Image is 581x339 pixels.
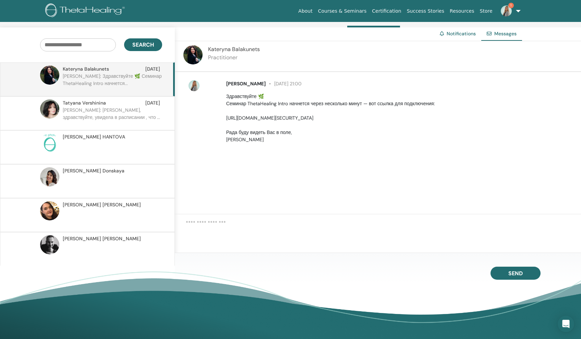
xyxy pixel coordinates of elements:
img: default.jpg [501,5,512,16]
img: default.jpg [40,201,59,220]
span: 1 [508,3,514,8]
a: Store [477,5,495,17]
img: default.jpg [183,45,203,64]
span: Tatyana Vershinina [63,99,106,107]
span: [PERSON_NAME] Donskaya [63,167,124,174]
a: Certification [369,5,404,17]
p: Здравствуйте 🌿 Семинар ThetaHealing Intro начнется через несколько минут — вот ссылка для подключ... [226,93,573,143]
img: default.jpg [40,65,59,85]
button: Send [491,267,541,280]
span: [PERSON_NAME] [226,81,266,87]
a: Resources [447,5,477,17]
span: [PERSON_NAME] [PERSON_NAME] [63,201,141,208]
span: [DATE] [145,65,160,73]
a: Courses & Seminars [315,5,370,17]
p: [PERSON_NAME]: [PERSON_NAME], здравствуйте, увидела в расписании , что ... [63,107,162,127]
img: default.jpg [189,80,199,91]
span: Kateryna Balakunets [208,46,260,53]
span: [PERSON_NAME] HANTOVA [63,133,125,141]
p: [PERSON_NAME]: Здравствуйте 🌿 Семинар ThetaHealing Intro начнется... [63,73,162,93]
span: [DATE] [145,99,160,107]
img: default.jpg [40,167,59,186]
span: [DATE] 21:00 [266,81,302,87]
button: Search [124,38,162,51]
img: logo.png [45,3,127,19]
span: Search [132,41,154,48]
img: no-photo.png [40,133,59,153]
p: Practitioner [208,53,260,62]
span: Messages [494,31,517,37]
a: Success Stories [404,5,447,17]
div: Open Intercom Messenger [558,316,574,332]
img: default.jpg [40,235,59,254]
a: About [295,5,315,17]
a: Notifications [447,31,476,37]
span: Send [508,270,523,277]
span: [PERSON_NAME] [PERSON_NAME] [63,235,141,242]
span: Kateryna Balakunets [63,65,109,73]
img: default.jpg [40,99,59,119]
